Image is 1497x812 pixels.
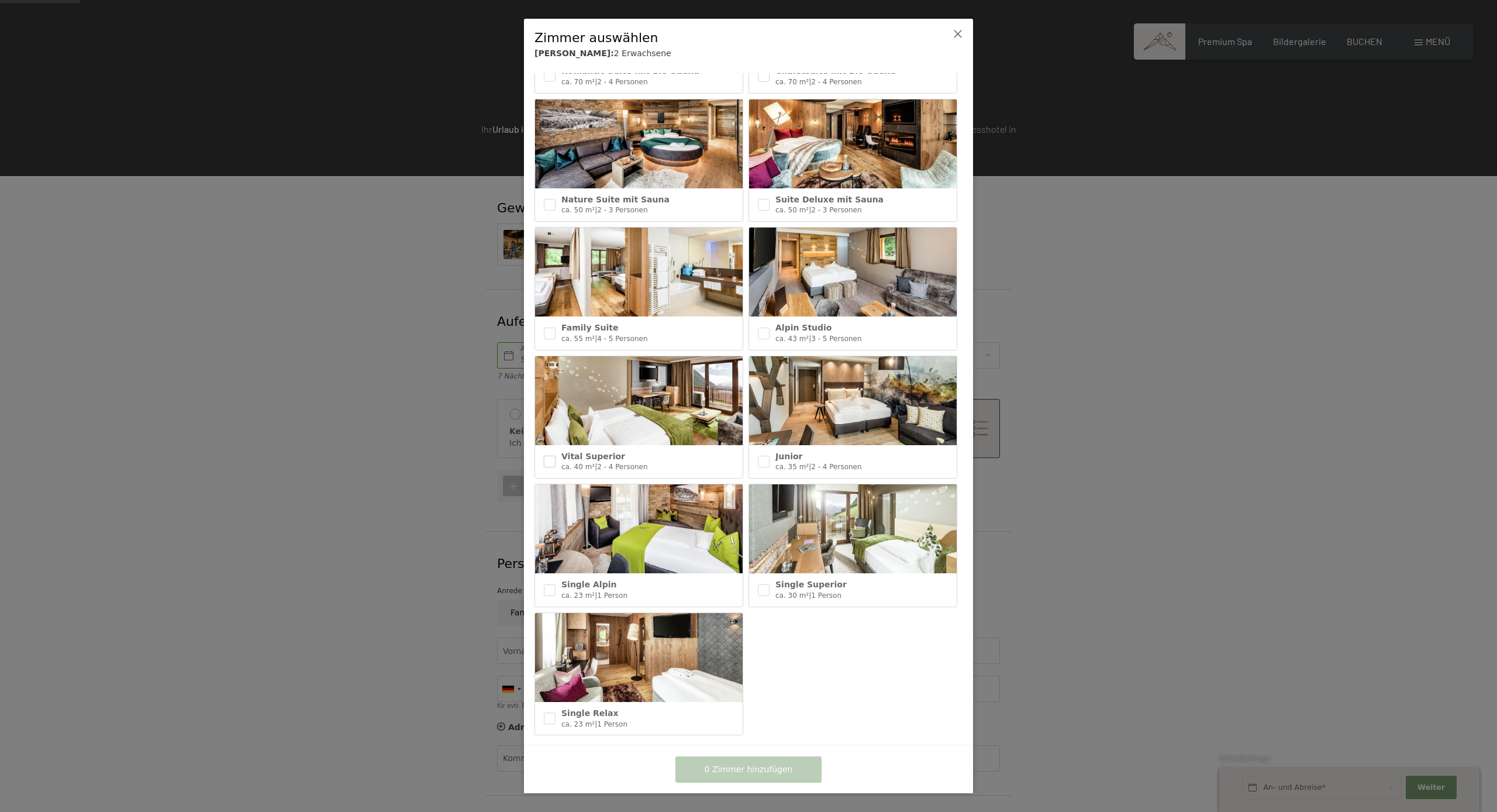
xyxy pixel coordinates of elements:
[749,356,957,445] img: Junior
[595,206,597,214] span: |
[811,463,861,471] span: 2 - 4 Personen
[597,720,627,728] span: 1 Person
[535,228,743,316] img: Family Suite
[809,206,811,214] span: |
[561,580,616,589] span: Single Alpin
[595,78,597,86] span: |
[775,463,809,471] span: ca. 35 m²
[811,591,841,600] span: 1 Person
[561,323,618,332] span: Family Suite
[749,484,957,573] img: Single Superior
[811,206,861,214] span: 2 - 3 Personen
[561,452,625,461] span: Vital Superior
[614,49,671,58] span: 2 Erwachsene
[595,335,597,343] span: |
[749,228,957,316] img: Alpin Studio
[775,335,809,343] span: ca. 43 m²
[561,78,595,86] span: ca. 70 m²
[811,78,861,86] span: 2 - 4 Personen
[561,708,619,718] span: Single Relax
[561,591,595,600] span: ca. 23 m²
[809,335,811,343] span: |
[597,463,647,471] span: 2 - 4 Personen
[597,591,627,600] span: 1 Person
[595,720,597,728] span: |
[775,452,802,461] span: Junior
[561,335,595,343] span: ca. 55 m²
[597,206,647,214] span: 2 - 3 Personen
[597,78,647,86] span: 2 - 4 Personen
[534,49,614,58] b: [PERSON_NAME]:
[595,463,597,471] span: |
[561,463,595,471] span: ca. 40 m²
[535,484,743,573] img: Single Alpin
[809,78,811,86] span: |
[775,591,809,600] span: ca. 30 m²
[595,591,597,600] span: |
[775,195,884,204] span: Suite Deluxe mit Sauna
[534,29,926,47] div: Zimmer auswählen
[775,78,809,86] span: ca. 70 m²
[535,99,743,188] img: Nature Suite mit Sauna
[561,195,670,204] span: Nature Suite mit Sauna
[811,335,861,343] span: 3 - 5 Personen
[561,206,595,214] span: ca. 50 m²
[809,591,811,600] span: |
[749,99,957,188] img: Suite Deluxe mit Sauna
[809,463,811,471] span: |
[775,580,847,589] span: Single Superior
[597,335,647,343] span: 4 - 5 Personen
[535,356,743,445] img: Vital Superior
[775,323,832,332] span: Alpin Studio
[775,206,809,214] span: ca. 50 m²
[535,613,743,702] img: Single Relax
[561,720,595,728] span: ca. 23 m²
